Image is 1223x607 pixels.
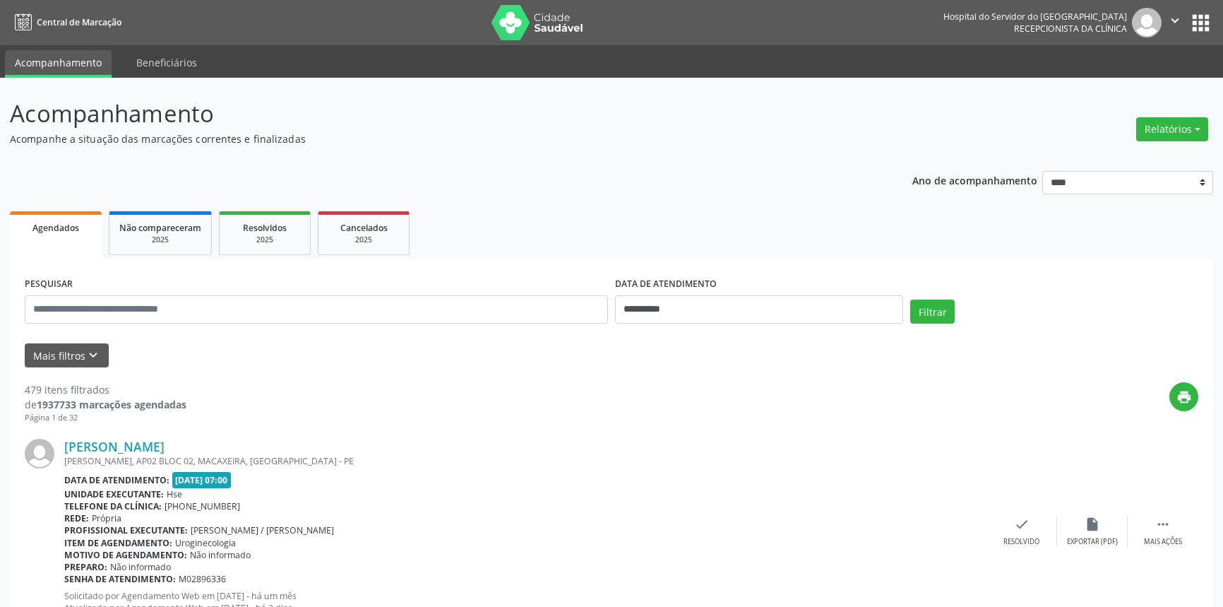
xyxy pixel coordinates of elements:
[190,549,251,561] span: Não informado
[64,573,176,585] b: Senha de atendimento:
[1176,389,1192,405] i: print
[340,222,388,234] span: Cancelados
[64,488,164,500] b: Unidade executante:
[10,131,852,146] p: Acompanhe a situação das marcações correntes e finalizadas
[85,348,101,363] i: keyboard_arrow_down
[25,397,186,412] div: de
[64,561,107,573] b: Preparo:
[1067,537,1118,547] div: Exportar (PDF)
[25,273,73,295] label: PESQUISAR
[912,171,1037,189] p: Ano de acompanhamento
[165,500,240,512] span: [PHONE_NUMBER]
[10,96,852,131] p: Acompanhamento
[1136,117,1208,141] button: Relatórios
[179,573,226,585] span: M02896336
[910,300,955,324] button: Filtrar
[229,235,300,245] div: 2025
[1132,8,1162,37] img: img
[1085,517,1100,532] i: insert_drive_file
[1014,23,1127,35] span: Recepcionista da clínica
[943,11,1127,23] div: Hospital do Servidor do [GEOGRAPHIC_DATA]
[126,50,207,75] a: Beneficiários
[64,439,165,454] a: [PERSON_NAME]
[1003,537,1039,547] div: Resolvido
[175,537,236,549] span: Uroginecologia
[110,561,171,573] span: Não informado
[1014,517,1030,532] i: check
[1155,517,1171,532] i: 
[615,273,717,295] label: DATA DE ATENDIMENTO
[243,222,287,234] span: Resolvidos
[191,524,334,536] span: [PERSON_NAME] / [PERSON_NAME]
[5,50,112,78] a: Acompanhamento
[119,222,201,234] span: Não compareceram
[25,382,186,397] div: 479 itens filtrados
[64,455,986,467] div: [PERSON_NAME], AP02 BLOC 02, MACAXEIRA, [GEOGRAPHIC_DATA] - PE
[64,524,188,536] b: Profissional executante:
[92,512,121,524] span: Própria
[32,222,79,234] span: Agendados
[1162,8,1188,37] button: 
[64,512,89,524] b: Rede:
[1188,11,1213,35] button: apps
[172,472,232,488] span: [DATE] 07:00
[25,412,186,424] div: Página 1 de 32
[25,343,109,368] button: Mais filtroskeyboard_arrow_down
[64,474,169,486] b: Data de atendimento:
[10,11,121,34] a: Central de Marcação
[25,439,54,468] img: img
[1167,13,1183,28] i: 
[119,235,201,245] div: 2025
[1144,537,1182,547] div: Mais ações
[64,549,187,561] b: Motivo de agendamento:
[1169,382,1198,411] button: print
[167,488,182,500] span: Hse
[328,235,399,245] div: 2025
[64,500,162,512] b: Telefone da clínica:
[37,16,121,28] span: Central de Marcação
[37,398,186,411] strong: 1937733 marcações agendadas
[64,537,172,549] b: Item de agendamento:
